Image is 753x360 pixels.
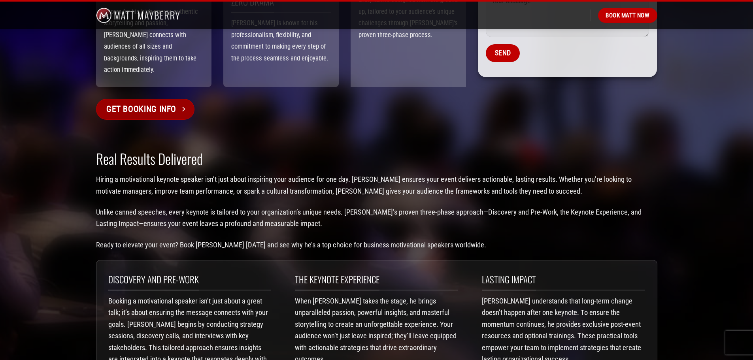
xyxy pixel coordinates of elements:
img: Matt Mayberry [96,2,180,29]
a: Book Matt Now [598,8,657,23]
a: Get Booking Info [96,99,195,120]
span: Lasting Impact [482,272,536,290]
p: Unlike canned speeches, every keynote is tailored to your organization’s unique needs. [PERSON_NA... [96,206,657,230]
strong: Real Results Delivered [96,148,203,169]
span: Book Matt Now [606,11,649,20]
p: Hiring a motivational keynote speaker isn’t just about inspiring your audience for one day. [PERS... [96,173,657,197]
span: The Keynote Experience [295,272,379,290]
span: [PERSON_NAME] is known for his professionalism, flexibility, and commitment to making every step ... [231,19,328,62]
p: Ready to elevate your event? Book [PERSON_NAME] [DATE] and see why he’s a top choice for business... [96,239,657,251]
input: Send [486,44,520,62]
span: Get Booking Info [106,102,176,116]
span: Discovery and Pre-Work [108,272,199,290]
